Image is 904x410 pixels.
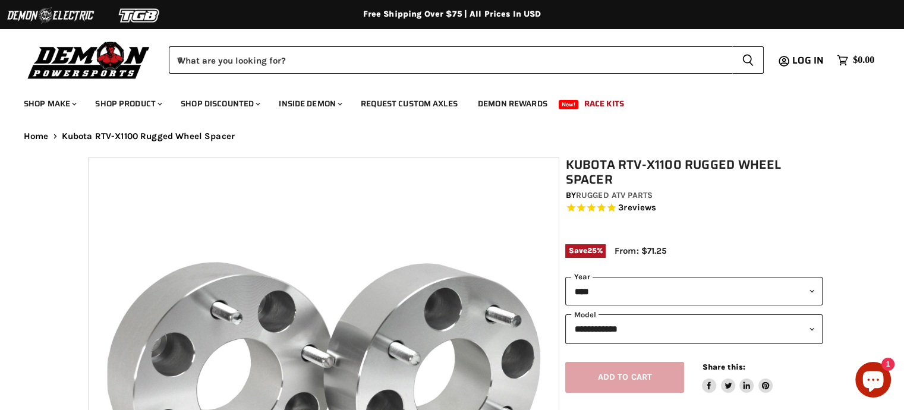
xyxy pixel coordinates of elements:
[469,92,556,116] a: Demon Rewards
[62,131,235,141] span: Kubota RTV-X1100 Rugged Wheel Spacer
[732,46,764,74] button: Search
[6,4,95,27] img: Demon Electric Logo 2
[787,55,831,66] a: Log in
[565,202,822,215] span: Rated 4.7 out of 5 stars 3 reviews
[559,100,579,109] span: New!
[15,92,84,116] a: Shop Make
[172,92,267,116] a: Shop Discounted
[623,203,656,213] span: reviews
[615,245,666,256] span: From: $71.25
[352,92,467,116] a: Request Custom Axles
[565,244,606,257] span: Save %
[169,46,732,74] input: When autocomplete results are available use up and down arrows to review and enter to select
[575,92,633,116] a: Race Kits
[24,131,49,141] a: Home
[702,362,773,393] aside: Share this:
[565,277,822,306] select: year
[86,92,169,116] a: Shop Product
[576,190,653,200] a: Rugged ATV Parts
[587,246,597,255] span: 25
[24,39,154,81] img: Demon Powersports
[95,4,184,27] img: TGB Logo 2
[852,362,894,400] inbox-online-store-chat: Shopify online store chat
[270,92,349,116] a: Inside Demon
[618,203,656,213] span: 3 reviews
[831,52,880,69] a: $0.00
[702,362,745,371] span: Share this:
[169,46,764,74] form: Product
[853,55,874,66] span: $0.00
[565,314,822,343] select: modal-name
[792,53,824,68] span: Log in
[565,157,822,187] h1: Kubota RTV-X1100 Rugged Wheel Spacer
[565,189,822,202] div: by
[15,87,871,116] ul: Main menu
